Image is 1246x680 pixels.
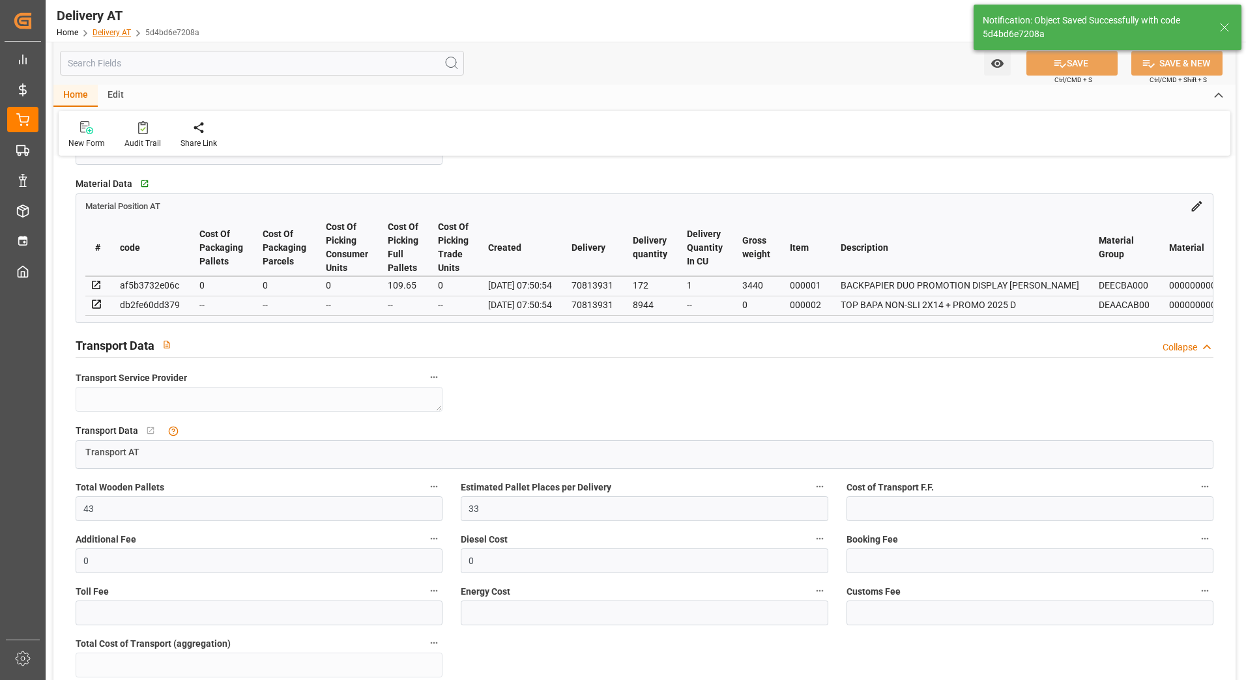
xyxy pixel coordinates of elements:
[742,277,770,293] div: 3440
[1150,75,1207,85] span: Ctrl/CMD + Shift + S
[461,585,510,599] span: Energy Cost
[181,137,217,149] div: Share Link
[388,277,418,293] div: 109.65
[677,220,732,276] th: Delivery Quantity In CU
[633,277,667,293] div: 172
[841,297,1079,313] div: TOP BAPA NON-SLI 2X14 + PROMO 2025 D
[562,220,623,276] th: Delivery
[983,14,1207,41] div: Notification: Object Saved Successfully with code 5d4bd6e7208a
[841,277,1079,293] div: BACKPAPIER DUO PROMOTION DISPLAY [PERSON_NAME]
[790,277,821,293] div: 000001
[687,297,723,313] div: --
[378,220,428,276] th: Cost Of Picking Full Pallets
[316,220,378,276] th: Cost Of Picking Consumer Units
[85,201,160,211] span: Material Position AT
[1163,341,1197,354] div: Collapse
[1089,220,1159,276] th: Material Group
[428,220,478,276] th: Cost Of Picking Trade Units
[572,277,613,293] div: 70813931
[154,332,179,357] button: View description
[124,137,161,149] div: Audit Trail
[488,297,552,313] div: [DATE] 07:50:54
[426,478,442,495] button: Total Wooden Pallets
[76,371,187,385] span: Transport Service Provider
[326,297,368,313] div: --
[438,277,469,293] div: 0
[790,297,821,313] div: 000002
[847,585,901,599] span: Customs Fee
[687,277,723,293] div: 1
[426,634,442,651] button: Total Cost of Transport (aggregation)
[1196,530,1213,547] button: Booking Fee
[60,51,464,76] input: Search Fields
[190,220,253,276] th: Cost Of Packaging Pallets
[1099,297,1150,313] div: DEAACAB00
[76,533,136,546] span: Additional Fee
[76,177,132,191] span: Material Data
[85,220,110,276] th: #
[76,424,138,438] span: Transport Data
[811,530,828,547] button: Diesel Cost
[326,277,368,293] div: 0
[388,297,418,313] div: --
[199,277,243,293] div: 0
[811,478,828,495] button: Estimated Pallet Places per Delivery
[76,481,164,494] span: Total Wooden Pallets
[426,530,442,547] button: Additional Fee
[68,137,105,149] div: New Form
[461,533,508,546] span: Diesel Cost
[1131,51,1223,76] button: SAVE & NEW
[85,447,139,457] span: Transport AT
[811,582,828,599] button: Energy Cost
[847,533,898,546] span: Booking Fee
[76,441,1213,459] a: Transport AT
[780,220,831,276] th: Item
[199,297,243,313] div: --
[120,277,180,293] div: af5b3732e06c
[53,85,98,107] div: Home
[623,220,677,276] th: Delivery quantity
[847,481,934,494] span: Cost of Transport F.F.
[438,297,469,313] div: --
[831,220,1089,276] th: Description
[1054,75,1092,85] span: Ctrl/CMD + S
[1026,51,1118,76] button: SAVE
[120,297,180,313] div: db2fe60dd379
[633,297,667,313] div: 8944
[984,51,1011,76] button: open menu
[572,297,613,313] div: 70813931
[461,481,611,494] span: Estimated Pallet Places per Delivery
[488,277,552,293] div: [DATE] 07:50:54
[76,637,231,651] span: Total Cost of Transport (aggregation)
[57,6,199,25] div: Delivery AT
[98,85,134,107] div: Edit
[263,297,306,313] div: --
[478,220,562,276] th: Created
[85,200,160,210] a: Material Position AT
[1099,277,1150,293] div: DEECBA000
[76,585,109,599] span: Toll Fee
[110,220,190,276] th: code
[426,369,442,386] button: Transport Service Provider
[742,297,770,313] div: 0
[426,582,442,599] button: Toll Fee
[76,337,154,354] h2: Transport Data
[1196,478,1213,495] button: Cost of Transport F.F.
[263,277,306,293] div: 0
[732,220,780,276] th: Gross weight
[1196,582,1213,599] button: Customs Fee
[93,28,131,37] a: Delivery AT
[253,220,316,276] th: Cost Of Packaging Parcels
[57,28,78,37] a: Home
